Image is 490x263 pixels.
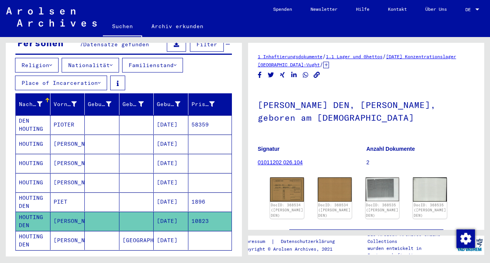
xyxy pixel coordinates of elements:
div: Vorname [54,100,77,108]
div: Geburtsdatum [157,100,180,108]
a: DocID: 368534 ([PERSON_NAME] DEN) [318,203,351,217]
mat-header-cell: Geburtsdatum [154,93,188,115]
div: Geburtsname [88,98,121,110]
mat-cell: [DATE] [154,154,188,173]
div: Personen [17,36,64,50]
mat-header-cell: Vorname [50,93,85,115]
a: DocID: 368535 ([PERSON_NAME] DEN) [366,203,398,217]
span: / [320,61,323,68]
button: Share on LinkedIn [290,70,298,80]
span: DE [465,7,474,12]
a: 1 Inhaftierungsdokumente [258,54,322,59]
a: 01011202 026.104 [258,159,303,165]
mat-cell: [PERSON_NAME] [50,231,85,250]
p: 2 [366,158,475,167]
div: Nachname [19,100,42,108]
mat-cell: 10823 [188,212,232,231]
img: 002.jpg [413,177,447,201]
a: DocID: 368535 ([PERSON_NAME] DEN) [414,203,446,217]
a: DocID: 368534 ([PERSON_NAME] DEN) [271,203,303,217]
div: Geburtsdatum [157,98,190,110]
mat-cell: HOUTING DEN [16,212,50,231]
mat-cell: [PERSON_NAME] [50,173,85,192]
div: Geburtsname [88,100,111,108]
mat-header-cell: Geburt‏ [119,93,154,115]
div: Prisoner # [191,98,225,110]
span: Datensätze gefunden [83,41,149,48]
a: Archiv erkunden [142,17,213,35]
button: Share on WhatsApp [302,70,310,80]
span: 7 [80,41,83,48]
button: Share on Facebook [256,70,264,80]
mat-cell: HOUTING [16,173,50,192]
div: Geburt‏ [123,100,144,108]
h1: [PERSON_NAME] DEN, [PERSON_NAME], geboren am [DEMOGRAPHIC_DATA] [258,87,475,134]
button: Place of Incarceration [15,76,107,90]
div: | [241,238,344,246]
button: Familienstand [122,58,183,72]
button: Share on Xing [279,70,287,80]
mat-header-cell: Geburtsname [85,93,119,115]
button: Copy link [313,70,321,80]
mat-cell: [PERSON_NAME] [50,135,85,153]
mat-cell: HOUTING DEN [16,231,50,250]
p: Copyright © Arolsen Archives, 2021 [241,246,344,253]
b: Anzahl Dokumente [366,146,415,152]
img: 002.jpg [318,177,352,202]
div: Vorname [54,98,87,110]
mat-cell: [GEOGRAPHIC_DATA] [119,231,154,250]
span: / [322,53,326,60]
mat-cell: HOUTING [16,154,50,173]
a: Impressum [241,238,271,246]
a: Suchen [103,17,142,37]
img: Zustimmung ändern [456,229,475,248]
div: Zustimmung ändern [456,229,475,248]
mat-cell: [PERSON_NAME] [50,212,85,231]
mat-cell: [DATE] [154,231,188,250]
mat-cell: [DATE] [154,115,188,134]
mat-header-cell: Nachname [16,93,50,115]
mat-cell: [DATE] [154,212,188,231]
mat-cell: [DATE] [154,173,188,192]
div: Prisoner # [191,100,215,108]
a: Datenschutzerklärung [275,238,344,246]
span: / [383,53,386,60]
mat-cell: HOUTING DEN [16,192,50,211]
a: 1.1 Lager und Ghettos [326,54,383,59]
img: Arolsen_neg.svg [6,7,97,27]
span: Filter [196,41,217,48]
button: Nationalität [62,58,119,72]
mat-cell: [DATE] [154,135,188,153]
mat-cell: 1896 [188,192,232,211]
b: Signatur [258,146,280,152]
mat-cell: PIOTER [50,115,85,134]
mat-header-cell: Prisoner # [188,93,232,115]
mat-cell: [PERSON_NAME] [50,154,85,173]
div: Geburt‏ [123,98,154,110]
p: Die Arolsen Archives Online-Collections [367,231,455,245]
p: wurden entwickelt in Partnerschaft mit [367,245,455,259]
mat-cell: HOUTING [16,135,50,153]
mat-cell: 58359 [188,115,232,134]
mat-cell: [DATE] [154,192,188,211]
img: 001.jpg [270,177,304,202]
button: Filter [190,37,224,52]
img: yv_logo.png [455,235,484,255]
img: 001.jpg [366,177,399,201]
mat-cell: DEN HOUTING [16,115,50,134]
button: Share on Twitter [267,70,275,80]
mat-cell: PIET [50,192,85,211]
div: Nachname [19,98,52,110]
button: Religion [15,58,59,72]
